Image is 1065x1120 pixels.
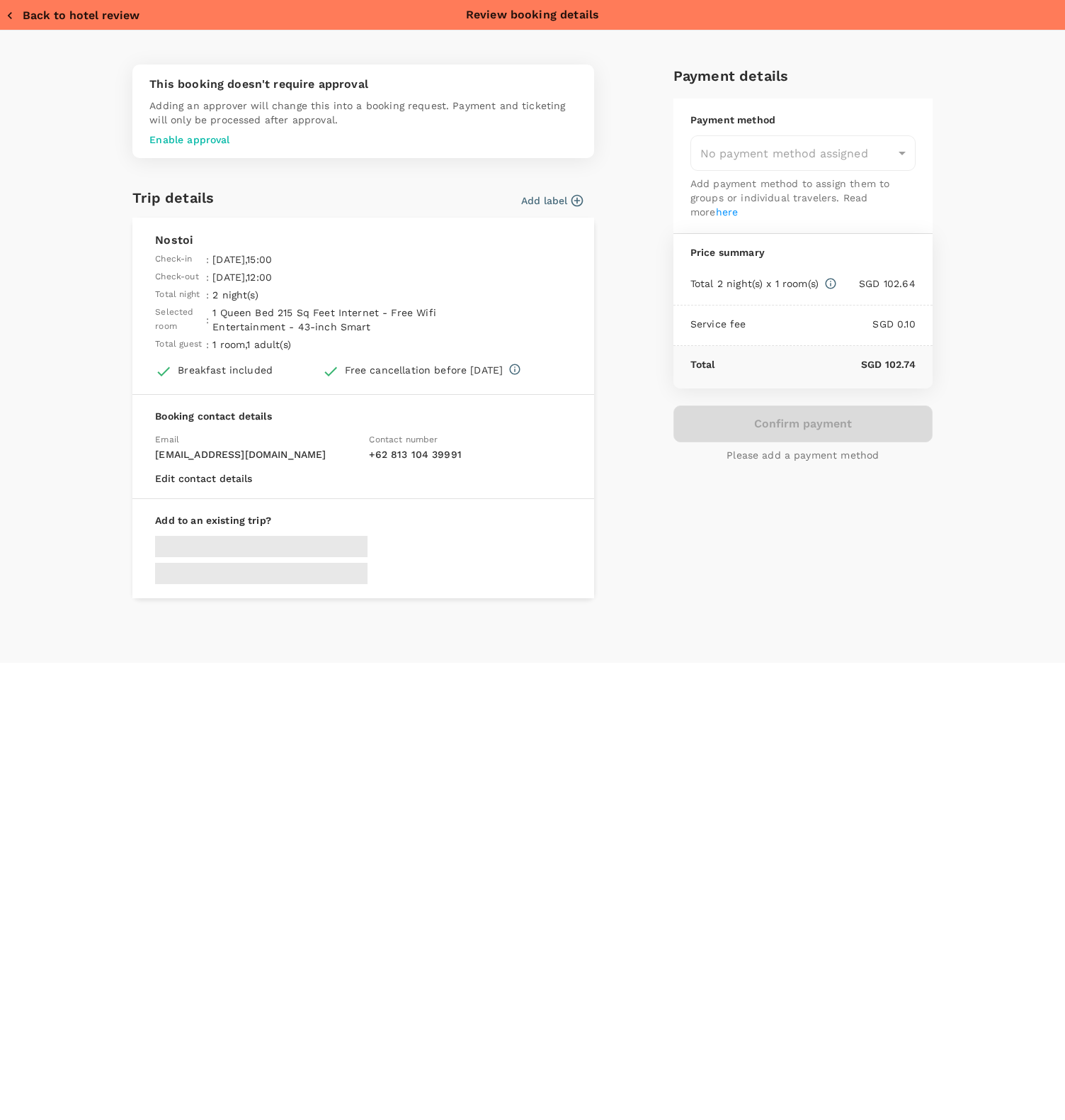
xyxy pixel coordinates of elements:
[837,276,916,291] p: SGD 102.64
[369,447,571,461] p: + 62 813 104 39991
[155,473,252,484] button: Edit contact details
[155,288,200,302] span: Total night
[673,65,933,87] h6: Payment details
[212,306,443,334] p: 1 Queen Bed 215 Sq Feet Internet - Free Wifi Entertainment - 43-inch Smart
[212,288,443,302] p: 2 night(s)
[727,448,879,462] p: Please add a payment method
[155,447,358,461] p: [EMAIL_ADDRESS][DOMAIN_NAME]
[155,306,206,334] span: Selected room
[521,194,583,208] button: Add label
[178,363,273,377] div: Breakfast included
[206,252,209,267] span: :
[746,317,916,331] p: SGD 0.10
[369,435,438,444] span: Contact number
[155,252,192,267] span: Check-in
[690,113,916,127] p: Payment method
[690,177,916,219] p: Add payment method to assign them to groups or individual travelers. Read more
[508,363,521,376] svg: Full refund before 2025-08-25 00:00 Cancelation after 2025-08-25 00:00, cancelation fee of SGD 95...
[690,276,819,291] p: Total 2 night(s) x 1 room(s)
[345,363,503,377] div: Free cancellation before [DATE]
[155,435,179,444] span: Email
[206,337,209,352] span: :
[155,232,571,249] p: Nostoi
[155,337,202,352] span: Total guest
[690,357,715,371] p: Total
[155,270,198,284] span: Check-out
[212,270,443,284] p: [DATE] , 12:00
[716,206,739,218] a: here
[206,288,209,302] span: :
[212,337,443,352] p: 1 room , 1 adult(s)
[6,9,139,23] button: Back to hotel review
[690,317,746,331] p: Service fee
[206,270,209,284] span: :
[206,313,209,327] span: :
[690,135,916,171] div: No payment method assigned
[212,252,443,267] p: [DATE] , 15:00
[155,409,571,423] p: Booking contact details
[132,186,214,209] h6: Trip details
[715,357,916,371] p: SGD 102.74
[149,133,577,147] p: Enable approval
[690,245,916,259] p: Price summary
[149,99,577,127] p: Adding an approver will change this into a booking request. Payment and ticketing will only be pr...
[155,249,447,352] table: simple table
[149,76,577,93] p: This booking doesn't require approval
[155,513,571,527] p: Add to an existing trip?
[466,6,599,23] p: Review booking details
